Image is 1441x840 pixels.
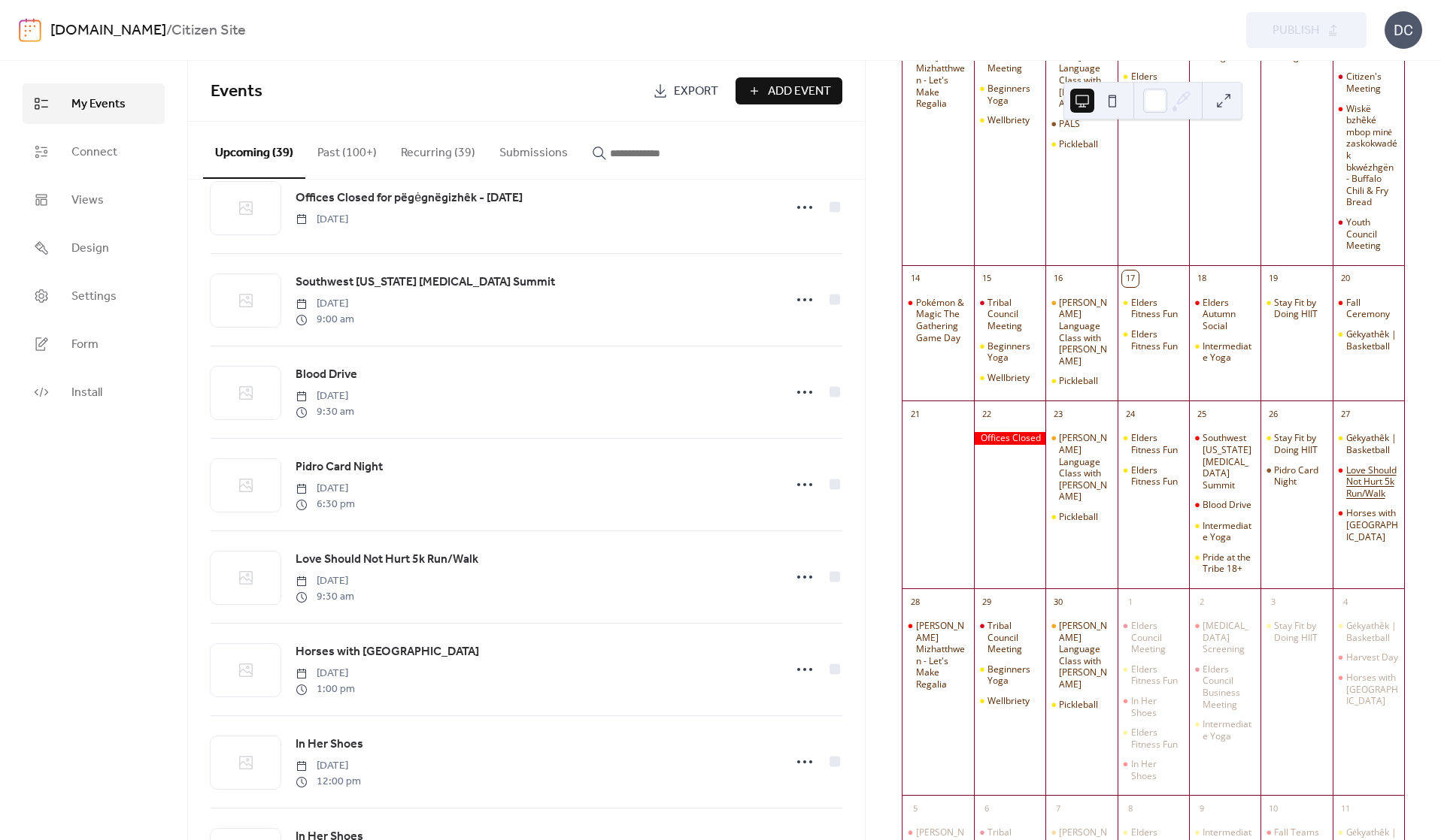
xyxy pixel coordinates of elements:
a: Views [23,180,165,220]
div: 11 [1337,800,1354,817]
span: 1:00 pm [296,681,355,697]
div: Southwest [US_STATE] [MEDICAL_DATA] Summit [1203,432,1254,491]
div: Pride at the Tribe 18+ [1189,551,1260,575]
div: 9 [1194,800,1210,817]
a: Form [23,324,165,364]
span: Connect [71,144,117,162]
div: Wellbriety [974,695,1045,707]
span: 12:00 pm [296,774,361,790]
button: Add Event [736,77,842,104]
div: Bodwéwadmimwen Potawatomi Language Class with Kevin Daugherty [1045,39,1117,110]
div: Elders Fitness Fun [1118,71,1189,94]
a: Pidro Card Night [296,458,383,477]
a: Southwest [US_STATE] [MEDICAL_DATA] Summit [296,273,555,292]
div: Elders Council Meeting [1118,620,1189,655]
div: Beginners Yoga [987,663,1039,687]
div: 1 [1122,594,1139,610]
div: 5 [907,800,924,817]
div: 28 [907,594,924,610]
div: Blood Drive [1189,499,1260,511]
div: Offices Closed for pëgėgnëgizhêk - Sovereignty Day [974,432,1045,445]
div: 4 [1337,594,1354,610]
div: 21 [907,406,924,422]
div: Intermediate Yoga [1189,520,1260,543]
div: Elders Fitness Fun [1118,432,1189,455]
div: Stay Fit by Doing HIIT [1260,620,1332,643]
span: 9:30 am [296,589,354,605]
div: Gėkyathêk | Basketball [1346,432,1398,455]
span: In Her Shoes [296,736,363,754]
div: 8 [1122,800,1139,817]
div: [PERSON_NAME] Mizhatthwen - Let's Make Regalia [916,620,968,690]
div: Elders Fitness Fun [1131,464,1183,488]
div: Beginners Yoga [987,340,1039,364]
div: Mammogram Screening [1189,620,1260,655]
div: [PERSON_NAME] Language Class with [PERSON_NAME] [1059,620,1111,690]
div: Southwest Michigan Opioid Summit [1189,432,1260,491]
div: Elders Fitness Fun [1131,71,1183,94]
div: Pokémon & Magic The Gathering Game Day [916,297,968,343]
div: Elders Autumn Social [1203,297,1254,332]
span: Southwest [US_STATE] [MEDICAL_DATA] Summit [296,273,555,292]
div: Elders Council Business Meeting [1203,663,1254,710]
div: Gėkyathêk | Basketball [1333,328,1404,352]
span: My Events [71,95,126,113]
div: Horses with [GEOGRAPHIC_DATA] [1346,672,1398,707]
div: 30 [1050,594,1066,610]
div: Elders Fitness Fun [1131,328,1183,352]
div: Kë Wzketomen Mizhatthwen - Let's Make Regalia [903,620,974,690]
div: Elders Fitness Fun [1118,727,1189,750]
b: Citizen Site [171,17,246,45]
span: Add Event [768,83,831,101]
span: [DATE] [296,666,355,681]
div: Stay Fit by Doing HIIT [1260,432,1332,455]
div: Elders Fitness Fun [1131,432,1183,455]
a: My Events [23,83,165,124]
div: Gėkyathêk | Basketball [1346,328,1398,352]
div: [PERSON_NAME] Language Class with [PERSON_NAME] [1059,432,1111,503]
span: 9:30 am [296,404,354,420]
span: [DATE] [296,481,355,497]
a: Design [23,228,165,268]
div: Pickleball [1059,511,1098,523]
div: 18 [1194,270,1210,287]
span: Settings [71,288,117,306]
span: Blood Drive [296,366,357,384]
div: Bodwéwadmimwen Potawatomi Language Class with Kevin Daugherty [1045,297,1117,367]
div: Gėkyathêk | Basketball [1333,620,1404,643]
div: Bodwéwadmimwen Potawatomi Language Class with Kevin Daugherty [1045,620,1117,690]
div: Elders Fitness Fun [1118,464,1189,488]
span: Offices Closed for pëgėgnëgizhêk - [DATE] [296,189,523,207]
div: 14 [907,270,924,287]
div: In Her Shoes [1131,695,1183,718]
div: Wellbriety [974,372,1045,384]
div: 19 [1265,270,1282,287]
div: Wiskë bzhêké mbop minė zaskokwadék bkwézhgën - Buffalo Chili & Fry Bread [1333,103,1404,208]
div: Kë Wzketomen Mizhatthwen - Let's Make Regalia [903,39,974,110]
div: Wellbriety [987,695,1030,707]
div: Elders Fitness Fun [1118,328,1189,352]
div: Pickleball [1045,138,1117,150]
a: In Her Shoes [296,735,363,754]
span: Export [674,83,718,101]
div: [PERSON_NAME] Language Class with [PERSON_NAME] [1059,39,1111,110]
span: Horses with [GEOGRAPHIC_DATA] [296,643,479,661]
span: Form [71,336,99,354]
a: Settings [23,276,165,316]
div: Stay Fit by Doing HIIT [1274,432,1326,455]
button: Past (100+) [305,122,389,177]
div: DC [1385,11,1422,49]
span: [DATE] [296,388,354,404]
span: [DATE] [296,296,354,312]
span: Love Should Not Hurt 5k Run/Walk [296,551,478,569]
div: Elders Fitness Fun [1131,297,1183,320]
div: Horses with Spring Creek [1333,672,1404,707]
div: 10 [1265,800,1282,817]
div: Fall Ceremony [1333,297,1404,320]
a: Connect [23,131,165,172]
div: 29 [978,594,995,610]
div: Intermediate Yoga [1189,718,1260,742]
div: Gėkyathêk | Basketball [1346,620,1398,643]
div: Stay Fit by Doing HIIT [1274,620,1326,643]
div: Elders Council Meeting [1131,620,1183,655]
